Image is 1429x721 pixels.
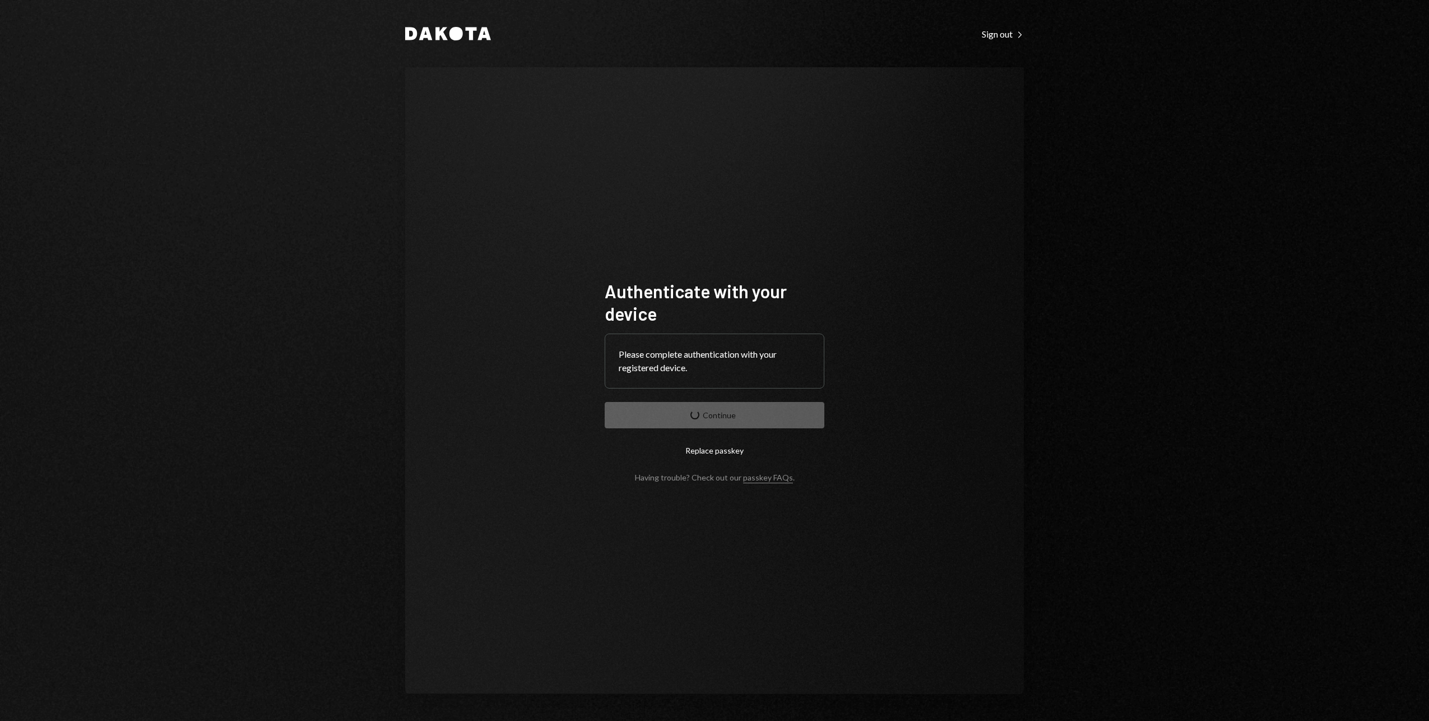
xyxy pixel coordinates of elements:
[619,348,810,375] div: Please complete authentication with your registered device.
[605,280,824,325] h1: Authenticate with your device
[635,473,795,482] div: Having trouble? Check out our .
[743,473,793,483] a: passkey FAQs
[605,437,824,464] button: Replace passkey
[982,29,1024,40] div: Sign out
[982,27,1024,40] a: Sign out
